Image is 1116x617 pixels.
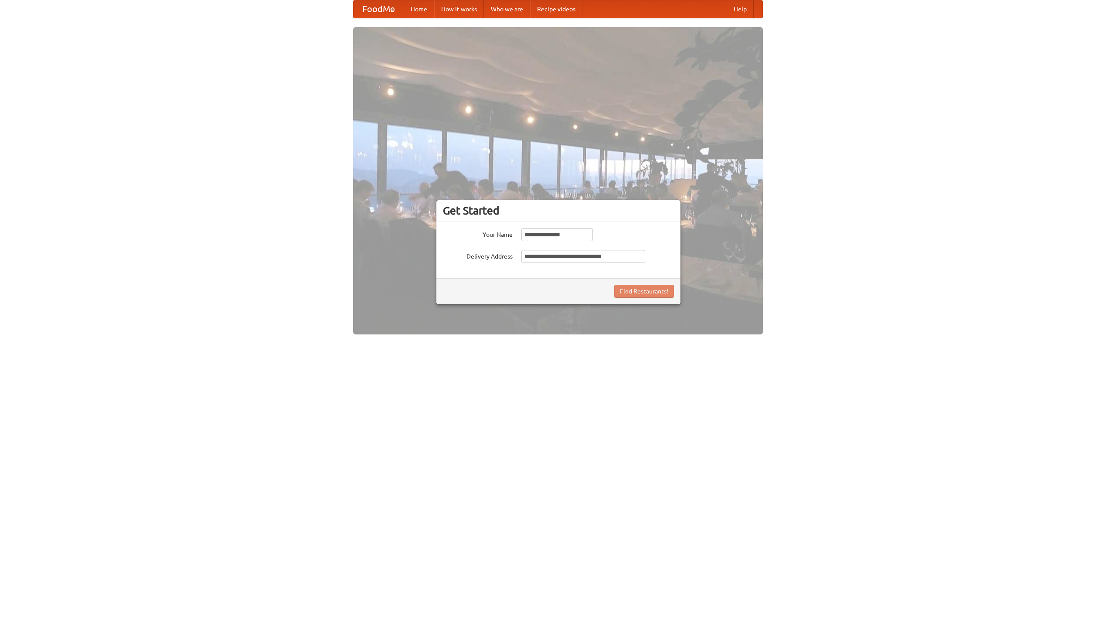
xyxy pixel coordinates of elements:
label: Your Name [443,228,513,239]
a: Home [404,0,434,18]
a: Help [727,0,754,18]
label: Delivery Address [443,250,513,261]
a: How it works [434,0,484,18]
a: Who we are [484,0,530,18]
h3: Get Started [443,204,674,217]
a: FoodMe [354,0,404,18]
button: Find Restaurants! [614,285,674,298]
a: Recipe videos [530,0,582,18]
